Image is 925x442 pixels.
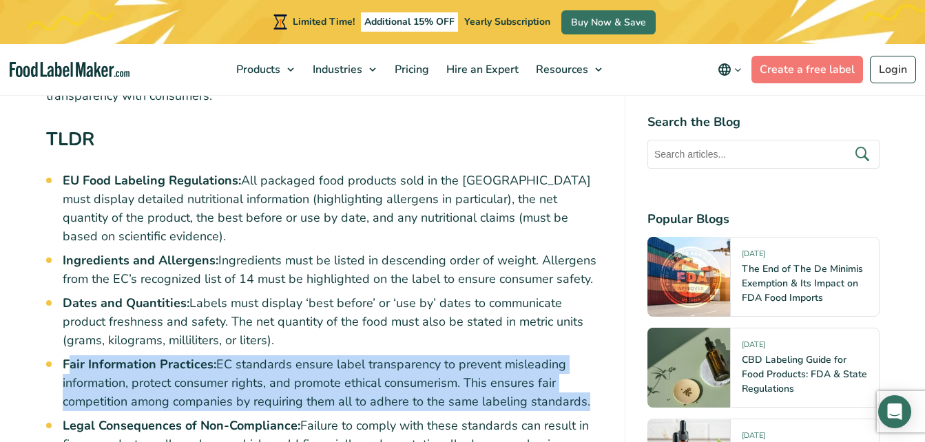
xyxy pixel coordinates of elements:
[870,56,916,83] a: Login
[878,395,911,428] div: Open Intercom Messenger
[742,339,765,355] span: [DATE]
[63,417,300,434] strong: Legal Consequences of Non-Compliance:
[647,113,880,131] h4: Search the Blog
[63,252,218,269] strong: Ingredients and Allergens:
[438,44,524,95] a: Hire an Expert
[391,62,430,77] span: Pricing
[742,353,867,395] a: CBD Labeling Guide for Food Products: FDA & State Regulations
[464,15,550,28] span: Yearly Subscription
[293,15,355,28] span: Limited Time!
[442,62,520,77] span: Hire an Expert
[63,355,603,411] li: EC standards ensure label transparency to prevent misleading information, protect consumer rights...
[742,249,765,264] span: [DATE]
[751,56,863,83] a: Create a free label
[309,62,364,77] span: Industries
[232,62,282,77] span: Products
[386,44,435,95] a: Pricing
[742,262,863,304] a: The End of The De Minimis Exemption & Its Impact on FDA Food Imports
[304,44,383,95] a: Industries
[63,294,603,350] li: Labels must display ‘best before’ or ‘use by’ dates to communicate product freshness and safety. ...
[647,140,880,169] input: Search articles...
[63,251,603,288] li: Ingredients must be listed in descending order of weight. Allergens from the EC’s recognized list...
[361,12,458,32] span: Additional 15% OFF
[561,10,656,34] a: Buy Now & Save
[532,62,590,77] span: Resources
[63,172,241,189] strong: EU Food Labeling Regulations:
[528,44,609,95] a: Resources
[647,210,880,229] h4: Popular Blogs
[63,295,189,311] strong: Dates and Quantities:
[63,171,603,246] li: All packaged food products sold in the [GEOGRAPHIC_DATA] must display detailed nutritional inform...
[228,44,301,95] a: Products
[63,356,216,372] strong: Fair Information Practices:
[46,127,94,151] strong: TLDR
